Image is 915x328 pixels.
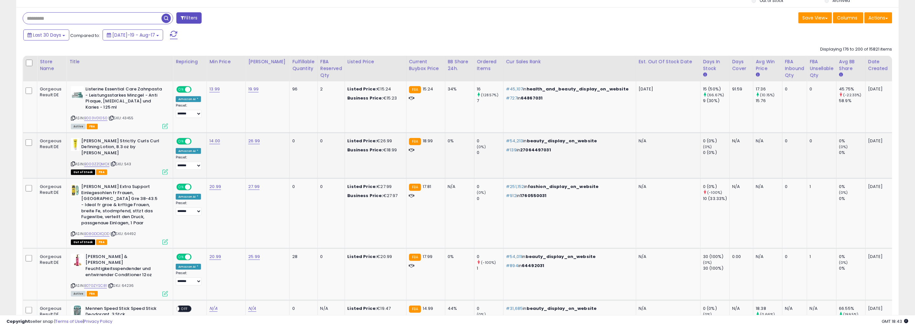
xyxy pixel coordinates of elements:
[477,144,486,149] small: (0%)
[96,170,107,175] span: FBA
[639,254,696,260] p: N/A
[506,147,517,153] span: #139
[40,58,64,72] div: Store Name
[348,254,401,260] div: €20.99
[703,138,730,144] div: 0 (0%)
[409,58,442,72] div: Current Buybox Price
[292,306,312,311] div: 0
[837,15,858,21] span: Columns
[348,95,401,101] div: €15.23
[839,86,865,92] div: 45.75%
[176,148,201,154] div: Amazon AI *
[732,86,748,92] div: 91.59
[868,58,897,72] div: Date Created
[839,265,865,271] div: 0%
[348,86,401,92] div: €15.24
[810,86,831,92] div: 0
[839,306,865,311] div: 66.55%
[506,58,633,65] div: Cur Sales Rank
[506,306,631,311] p: in
[506,193,631,199] p: in
[348,253,377,260] b: Listed Price:
[882,318,909,324] span: 2025-09-17 18:43 GMT
[84,283,107,288] a: B07GZYSC81
[839,150,865,156] div: 0%
[176,12,202,24] button: Filters
[176,264,201,270] div: Amazon AI *
[248,58,287,65] div: [PERSON_NAME]
[703,306,730,311] div: 0 (0%)
[55,318,83,324] a: Terms of Use
[810,58,834,79] div: FBA Unsellable Qty
[87,124,98,129] span: FBA
[526,253,596,260] span: beauty_display_on_website
[506,193,517,199] span: #912
[506,263,631,269] p: in
[839,254,865,260] div: 0%
[348,193,383,199] b: Business Price:
[527,86,629,92] span: health_and_beauty_display_on_website
[6,319,112,325] div: seller snap | |
[839,260,848,265] small: (0%)
[481,92,498,98] small: (128.57%)
[703,265,730,271] div: 30 (100%)
[839,184,865,190] div: 0%
[70,32,100,39] span: Compared to:
[191,254,201,260] span: OFF
[506,253,522,260] span: #54,011
[448,306,469,311] div: 44%
[839,98,865,104] div: 58.9%
[868,254,894,260] div: [DATE]
[176,194,201,200] div: Amazon AI *
[506,184,631,190] p: in
[209,138,220,144] a: 14.00
[785,184,802,190] div: 0
[248,253,260,260] a: 25.99
[810,306,831,311] div: N/A
[732,138,748,144] div: N/A
[506,183,524,190] span: #251,152
[81,184,160,228] b: [PERSON_NAME] Extra Support Einlegesohlen fr Frauen, [GEOGRAPHIC_DATA] Gre 38-43.5 - Ideal fr gro...
[71,138,168,174] div: ASIN:
[477,58,501,72] div: Ordered Items
[6,318,30,324] strong: Copyright
[103,29,163,41] button: [DATE]-19 - Aug-17
[348,306,401,311] div: €19.47
[108,115,133,121] span: | SKU: 43455
[176,103,202,118] div: Preset:
[639,86,696,92] p: [DATE]
[868,86,894,92] div: [DATE]
[448,254,469,260] div: 0%
[110,161,131,167] span: | SKU: 543
[71,124,86,129] span: All listings currently available for purchase on Amazon
[810,184,831,190] div: 1
[868,138,894,144] div: [DATE]
[71,138,80,151] img: 31+9saim+ZL._SL40_.jpg
[409,306,421,313] small: FBA
[703,196,730,202] div: 10 (33.33%)
[409,86,421,93] small: FBA
[756,254,777,260] div: N/A
[71,291,86,297] span: All listings currently available for purchase on Amazon
[85,254,164,279] b: [PERSON_NAME] & [PERSON_NAME] Feuchtigkeitsspendender und entwirrender Conditioner 12oz
[96,240,107,245] span: FBA
[348,183,377,190] b: Listed Price:
[69,58,170,65] div: Title
[732,58,751,72] div: Days Cover
[477,98,503,104] div: 7
[839,72,843,78] small: Avg BB Share.
[209,253,221,260] a: 20.99
[785,58,805,79] div: FBA inbound Qty
[71,254,84,267] img: 419uPoW48zL._SL40_.jpg
[756,72,760,78] small: Avg Win Price.
[248,183,260,190] a: 27.99
[23,29,69,41] button: Last 30 Days
[87,291,98,297] span: FBA
[506,305,523,311] span: #31,685
[785,254,802,260] div: 0
[703,98,730,104] div: 9 (30%)
[520,193,547,199] span: 1760550031
[71,86,168,128] div: ASIN:
[785,306,802,311] div: N/A
[71,240,95,245] span: All listings that are currently out of stock and unavailable for purchase on Amazon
